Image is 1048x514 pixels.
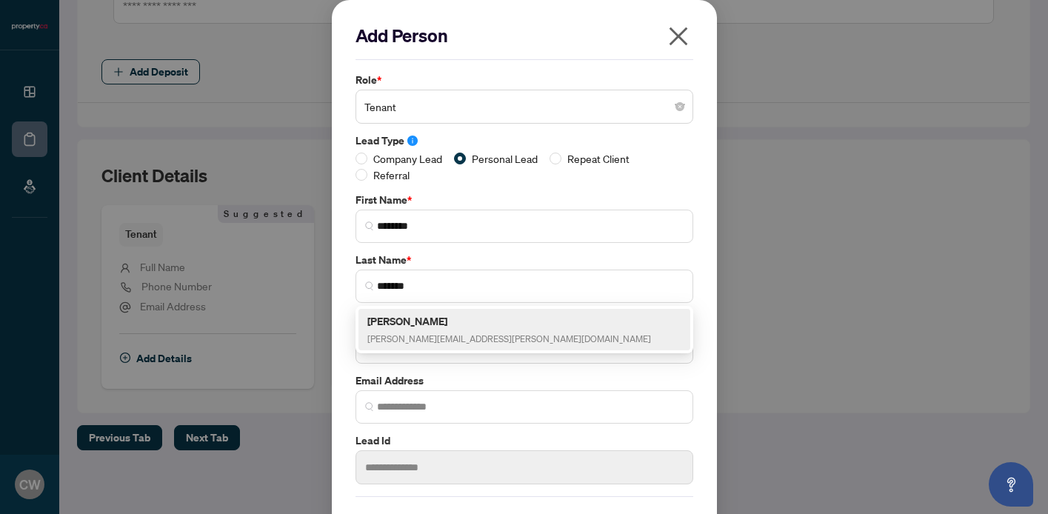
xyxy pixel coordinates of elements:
span: info-circle [407,136,418,146]
label: Last Name [356,252,693,268]
img: search_icon [365,221,374,230]
span: Repeat Client [561,150,635,167]
label: Email Address [356,373,693,389]
img: search_icon [365,281,374,290]
span: close-circle [675,102,684,111]
label: Lead Type [356,133,693,149]
span: close [667,24,690,48]
label: Lead Id [356,433,693,449]
span: Tenant [364,93,684,121]
img: search_icon [365,402,374,411]
button: Open asap [989,462,1033,507]
span: [PERSON_NAME][EMAIL_ADDRESS][PERSON_NAME][DOMAIN_NAME] [367,333,651,344]
span: Referral [367,167,415,183]
h2: Add Person [356,24,693,47]
label: Role [356,72,693,88]
label: First Name [356,192,693,208]
span: Personal Lead [466,150,544,167]
h5: [PERSON_NAME] [367,313,651,330]
span: Company Lead [367,150,448,167]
